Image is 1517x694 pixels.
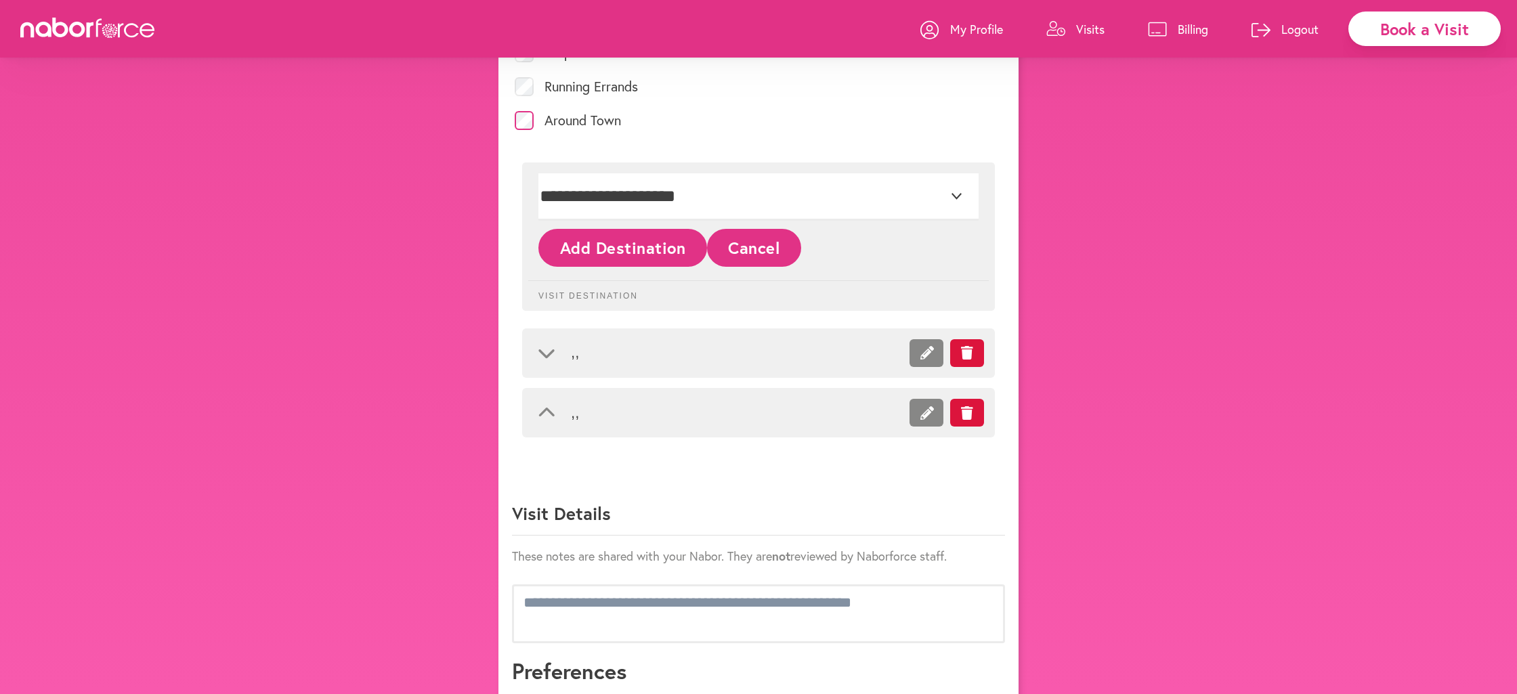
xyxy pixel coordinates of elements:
span: , , [571,404,869,422]
label: Help at Home [544,46,626,60]
p: These notes are shared with your Nabor. They are reviewed by Naborforce staff. [512,548,1005,564]
p: Visit Details [512,502,1005,536]
button: Cancel [707,229,801,266]
p: Visit Destination [528,280,989,301]
a: Billing [1148,9,1208,49]
button: Add Destination [538,229,707,266]
a: My Profile [920,9,1003,49]
p: Logout [1281,21,1319,37]
h1: Preferences [512,658,1005,684]
p: Billing [1178,21,1208,37]
div: Book a Visit [1348,12,1501,46]
p: Visits [1076,21,1105,37]
label: Running Errands [544,80,638,93]
strong: not [772,548,790,564]
span: , , [571,344,869,362]
p: My Profile [950,21,1003,37]
a: Logout [1252,9,1319,49]
a: Visits [1046,9,1105,49]
label: Around Town [544,114,621,127]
